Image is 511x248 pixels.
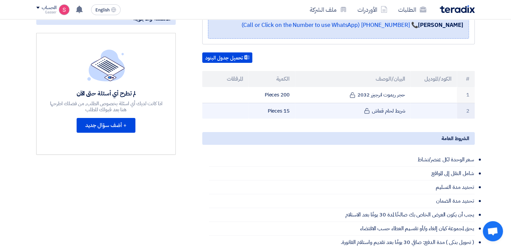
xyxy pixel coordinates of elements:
[59,4,70,15] img: unnamed_1748516558010.png
[209,180,475,194] li: تحديد مدة التسليم
[91,4,121,15] button: English
[295,71,411,87] th: البيان/الوصف
[241,21,418,29] a: 📞 [PHONE_NUMBER] (Call or Click on the Number to use WhatsApp)
[95,8,110,12] span: English
[457,87,475,103] td: 1
[418,21,463,29] strong: [PERSON_NAME]
[42,5,56,11] div: الحساب
[209,208,475,222] li: يجب أن يكون العرض الخاص بك صالحًا لمدة 30 يومًا بعد الاستلام
[352,2,393,17] a: الأوردرات
[295,87,411,103] td: حجر ريموت انرجيزر 2032
[411,71,457,87] th: الكود/الموديل
[440,5,475,13] img: Teradix logo
[133,14,170,22] span: الأسئلة والأجوبة
[202,52,252,63] button: تحميل جدول البنود
[202,71,249,87] th: المرفقات
[209,153,475,167] li: سعر الوحدة لكل عنصر/نشاط
[249,71,295,87] th: الكمية
[209,222,475,236] li: يحق لمجموعة كيان إلغاء و/أو تقسيم العطاء حسب الاقتضاء
[483,221,503,241] div: Open chat
[36,10,56,14] div: Gasser
[304,2,352,17] a: ملف الشركة
[441,135,469,142] span: الشروط العامة
[457,71,475,87] th: #
[393,2,432,17] a: الطلبات
[249,103,295,119] td: 15 Pieces
[209,167,475,180] li: شامل النقل إلى المواقع
[295,103,411,119] td: شريط لحام قماش
[49,89,163,97] div: لم تطرح أي أسئلة حتى الآن
[77,118,135,133] button: + أضف سؤال جديد
[49,100,163,113] div: اذا كانت لديك أي اسئلة بخصوص الطلب, من فضلك اطرحها هنا بعد قبولك للطلب
[457,103,475,119] td: 2
[249,87,295,103] td: 200 Pieces
[209,194,475,208] li: تحديد مدة الضمان
[87,49,125,81] img: empty_state_list.svg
